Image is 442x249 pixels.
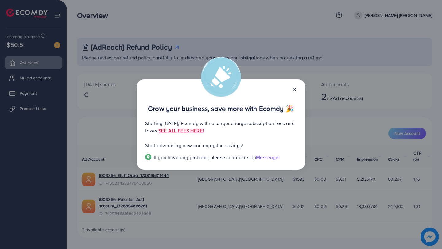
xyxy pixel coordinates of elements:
img: alert [201,57,241,97]
a: SEE ALL FEES HERE! [158,127,204,134]
img: Popup guide [145,154,151,160]
span: If you have any problem, please contact us by [154,154,256,161]
span: Messenger [256,154,280,161]
p: Start advertising now and enjoy the savings! [145,142,297,149]
p: Starting [DATE], Ecomdy will no longer charge subscription fees and taxes. [145,120,297,134]
p: Grow your business, save more with Ecomdy 🎉 [145,105,297,112]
